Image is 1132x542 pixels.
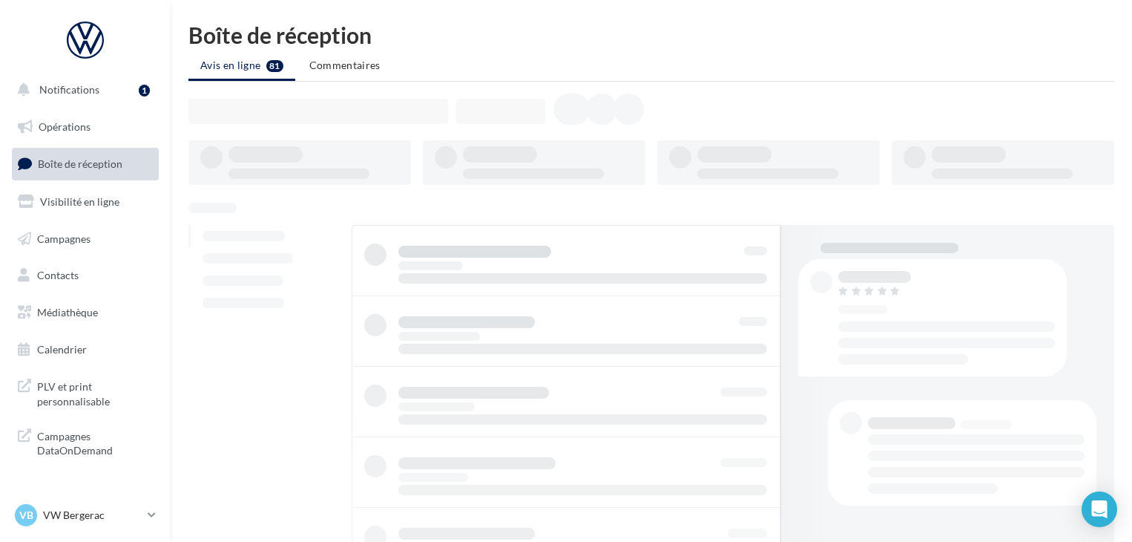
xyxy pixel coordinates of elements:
button: Notifications 1 [9,74,156,105]
a: Boîte de réception [9,148,162,180]
span: Campagnes [37,232,91,244]
a: Médiathèque [9,297,162,328]
span: Contacts [37,269,79,281]
span: VB [19,508,33,523]
a: PLV et print personnalisable [9,370,162,414]
div: 1 [139,85,150,97]
span: PLV et print personnalisable [37,376,153,408]
div: Boîte de réception [188,24,1114,46]
span: Boîte de réception [38,157,122,170]
span: Notifications [39,83,99,96]
a: Campagnes DataOnDemand [9,420,162,464]
span: Médiathèque [37,306,98,319]
a: VB VW Bergerac [12,501,159,529]
span: Visibilité en ligne [40,195,119,208]
a: Contacts [9,260,162,291]
a: Calendrier [9,334,162,365]
div: Open Intercom Messenger [1082,492,1117,527]
a: Visibilité en ligne [9,186,162,218]
a: Campagnes [9,223,162,255]
p: VW Bergerac [43,508,142,523]
span: Campagnes DataOnDemand [37,426,153,458]
span: Opérations [39,120,91,133]
span: Calendrier [37,343,87,356]
span: Commentaires [309,59,381,71]
a: Opérations [9,111,162,143]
